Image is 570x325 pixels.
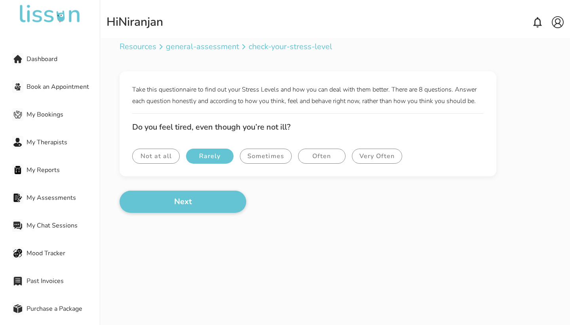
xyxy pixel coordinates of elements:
[27,54,100,64] span: Dashboard
[27,165,100,175] span: My Reports
[120,191,246,213] button: Next
[13,138,22,147] img: My Therapists
[13,82,22,91] img: Book an Appointment
[186,149,234,164] button: Rarely
[13,249,22,258] img: Mood Tracker
[27,249,100,258] span: Mood Tracker
[120,41,156,52] a: Resources
[27,138,100,147] span: My Therapists
[27,110,100,119] span: My Bookings
[132,149,180,164] button: Not at all
[27,82,100,92] span: Book an Appointment
[13,221,22,230] img: My Chat Sessions
[27,193,100,203] span: My Assessments
[27,276,100,286] span: Past Invoices
[13,110,22,119] img: My Bookings
[132,122,484,133] h3: Do you feel tired, even though you’re not ill?
[27,221,100,230] span: My Chat Sessions
[298,149,346,164] button: Often
[18,5,82,24] img: undefined
[166,41,239,52] a: general-assessment
[552,16,564,28] img: account.svg
[352,149,402,164] button: Very Often
[13,277,22,285] img: Past Invoices
[240,149,291,164] button: Sometimes
[13,193,22,202] img: My Assessments
[13,166,22,174] img: My Reports
[27,304,100,314] span: Purchase a Package
[132,84,484,107] p: Take this questionnaire to find out your Stress Levels and how you can deal with them better. The...
[13,304,22,313] img: Purchase a Package
[13,55,22,63] img: Dashboard
[106,15,163,29] div: Hi Niranjan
